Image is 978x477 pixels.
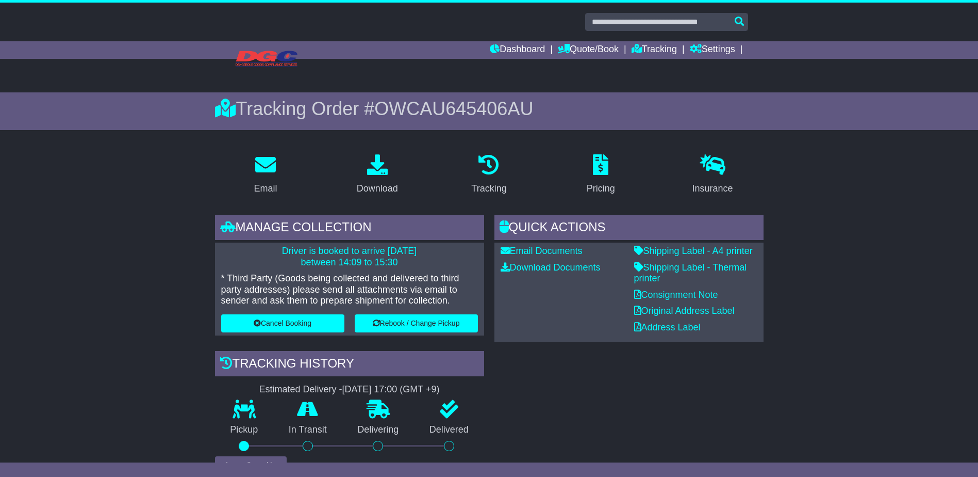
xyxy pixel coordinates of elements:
p: Driver is booked to arrive [DATE] between 14:09 to 15:30 [221,246,478,268]
p: * Third Party (Goods being collected and delivered to third party addresses) please send all atta... [221,273,478,307]
a: Shipping Label - Thermal printer [634,262,747,284]
button: View Full Tracking [215,456,287,474]
a: Pricing [580,151,622,199]
span: OWCAU645406AU [374,98,533,119]
p: Delivering [342,424,415,436]
p: Pickup [215,424,274,436]
div: Email [254,182,277,196]
a: Settings [690,41,735,59]
a: Shipping Label - A4 printer [634,246,753,256]
a: Download [350,151,405,199]
div: Tracking [471,182,506,196]
p: In Transit [273,424,342,436]
a: Dashboard [490,41,545,59]
div: Download [357,182,398,196]
a: Email [247,151,284,199]
div: Manage collection [215,215,484,243]
a: Address Label [634,322,701,332]
div: Tracking history [215,351,484,379]
button: Rebook / Change Pickup [355,314,478,332]
a: Tracking [465,151,513,199]
a: Quote/Book [558,41,619,59]
div: Pricing [587,182,615,196]
div: Estimated Delivery - [215,384,484,395]
a: Insurance [686,151,740,199]
p: Delivered [414,424,484,436]
a: Original Address Label [634,306,735,316]
a: Download Documents [501,262,601,273]
div: [DATE] 17:00 (GMT +9) [342,384,440,395]
div: Tracking Order # [215,98,764,120]
a: Consignment Note [634,290,718,300]
div: Quick Actions [494,215,764,243]
a: Tracking [632,41,677,59]
div: Insurance [692,182,733,196]
a: Email Documents [501,246,583,256]
button: Cancel Booking [221,314,344,332]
